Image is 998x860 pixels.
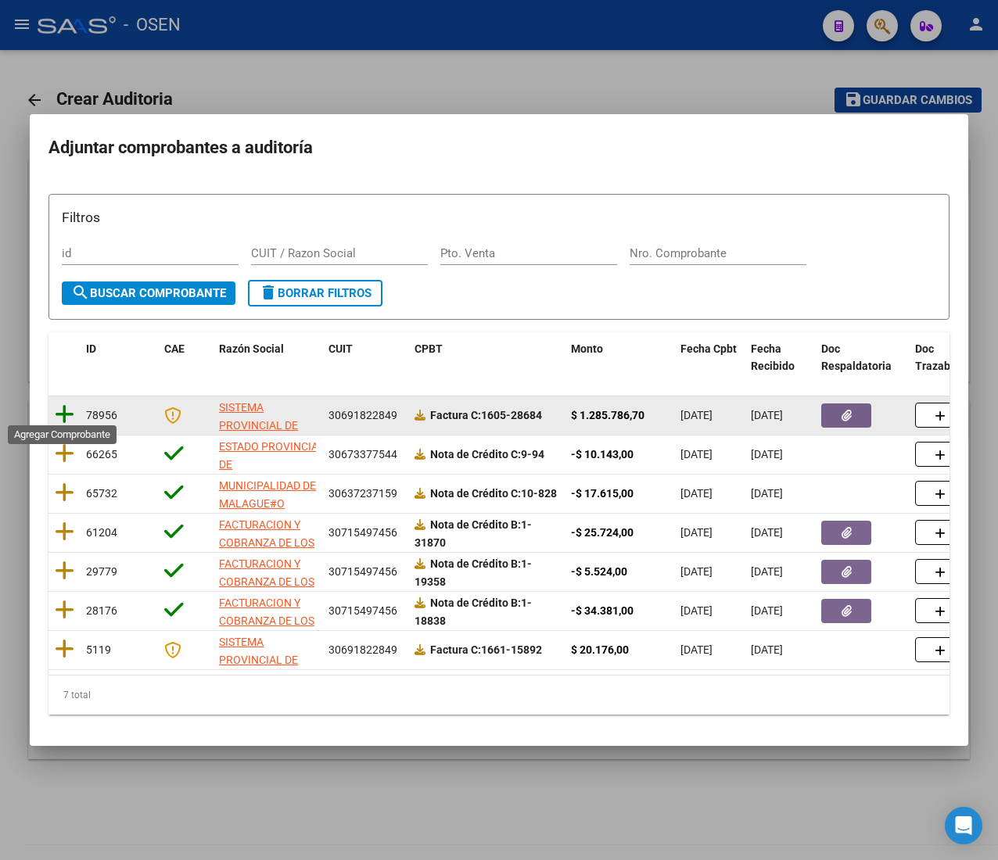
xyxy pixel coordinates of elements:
[48,675,950,715] div: 7 total
[219,342,284,355] span: Razón Social
[751,565,783,578] span: [DATE]
[213,332,322,384] datatable-header-cell: Razón Social
[571,448,634,460] strong: -$ 10.143,00
[86,643,111,656] span: 5119
[571,604,634,617] strong: -$ 34.381,00
[945,807,982,844] div: Open Intercom Messenger
[430,448,521,460] span: Nota de Crédito C:
[815,332,909,384] datatable-header-cell: Doc Respaldatoria
[408,332,565,384] datatable-header-cell: CPBT
[745,332,815,384] datatable-header-cell: Fecha Recibido
[571,526,634,539] strong: -$ 25.724,00
[415,557,532,588] strong: 1-19358
[680,448,713,460] span: [DATE]
[430,643,542,656] strong: 1661-15892
[680,526,713,539] span: [DATE]
[571,643,629,656] strong: $ 20.176,00
[328,565,397,578] span: 30715497456
[821,342,892,373] span: Doc Respaldatoria
[571,409,644,421] strong: $ 1.285.786,70
[86,526,117,539] span: 61204
[430,518,521,531] span: Nota de Crédito B:
[565,332,674,384] datatable-header-cell: Monto
[328,487,397,500] span: 30637237159
[751,643,783,656] span: [DATE]
[259,283,278,302] mat-icon: delete
[680,487,713,500] span: [DATE]
[415,597,532,627] strong: 1-18838
[158,332,213,384] datatable-header-cell: CAE
[415,342,443,355] span: CPBT
[219,479,316,510] span: MUNICIPALIDAD DE MALAGUE#O
[86,565,117,578] span: 29779
[219,440,325,506] span: ESTADO PROVINCIA DE [GEOGRAPHIC_DATA][PERSON_NAME]
[86,487,117,500] span: 65732
[680,643,713,656] span: [DATE]
[219,636,298,684] span: SISTEMA PROVINCIAL DE SALUD
[328,526,397,539] span: 30715497456
[62,207,936,228] h3: Filtros
[328,409,397,421] span: 30691822849
[164,342,185,355] span: CAE
[430,597,521,609] span: Nota de Crédito B:
[571,342,603,355] span: Monto
[86,448,117,460] span: 66265
[415,518,532,549] strong: 1-31870
[751,409,783,421] span: [DATE]
[48,133,950,163] h2: Adjuntar comprobantes a auditoría
[751,526,783,539] span: [DATE]
[71,286,226,300] span: Buscar Comprobante
[328,643,397,656] span: 30691822849
[86,409,117,421] span: 78956
[430,409,542,421] strong: 1605-28684
[86,604,117,617] span: 28176
[219,557,314,623] span: FACTURACION Y COBRANZA DE LOS EFECTORES PUBLICOS S.E.
[751,487,783,500] span: [DATE]
[430,557,521,570] span: Nota de Crédito B:
[430,487,521,500] span: Nota de Crédito C:
[680,565,713,578] span: [DATE]
[680,342,737,355] span: Fecha Cpbt
[751,604,783,617] span: [DATE]
[328,342,353,355] span: CUIT
[219,401,298,450] span: SISTEMA PROVINCIAL DE SALUD
[62,281,235,305] button: Buscar Comprobante
[430,409,481,421] span: Factura C:
[680,409,713,421] span: [DATE]
[751,342,795,373] span: Fecha Recibido
[751,448,783,460] span: [DATE]
[328,604,397,617] span: 30715497456
[430,643,481,656] span: Factura C:
[219,518,314,584] span: FACTURACION Y COBRANZA DE LOS EFECTORES PUBLICOS S.E.
[259,286,372,300] span: Borrar Filtros
[430,487,557,500] strong: 10-828
[322,332,408,384] datatable-header-cell: CUIT
[219,597,314,662] span: FACTURACION Y COBRANZA DE LOS EFECTORES PUBLICOS S.E.
[248,280,382,306] button: Borrar Filtros
[571,565,627,578] strong: -$ 5.524,00
[86,342,96,355] span: ID
[328,448,397,460] span: 30673377544
[680,604,713,617] span: [DATE]
[915,342,978,373] span: Doc Trazabilidad
[571,487,634,500] strong: -$ 17.615,00
[674,332,745,384] datatable-header-cell: Fecha Cpbt
[71,283,90,302] mat-icon: search
[80,332,158,384] datatable-header-cell: ID
[430,448,544,460] strong: 9-94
